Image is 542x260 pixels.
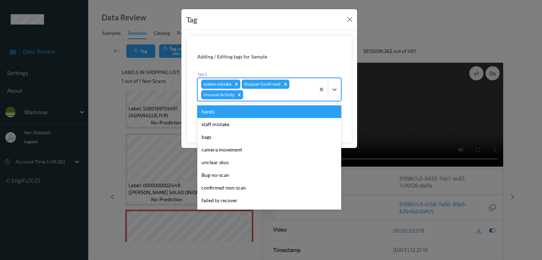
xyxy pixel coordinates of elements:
div: Unusual-Activity [201,90,235,99]
div: Tag [186,14,197,25]
div: product recovered [197,207,341,219]
div: confirmed-non-scan [197,181,341,194]
div: bags [197,131,341,143]
div: system-mistake [201,80,233,89]
div: hands [197,105,341,118]
div: Shopper Confirmed [242,80,282,89]
div: Remove system-mistake [233,80,240,89]
div: camera movement [197,143,341,156]
div: failed to recover [197,194,341,207]
div: Remove Unusual-Activity [235,90,243,99]
button: Close [345,14,355,24]
div: unclear skus [197,156,341,169]
div: Remove Shopper Confirmed [282,80,289,89]
label: Tags [197,71,207,78]
div: staff mistake [197,118,341,131]
div: Adding / Editing tags for Sample [197,53,341,60]
div: Bug-no-scan [197,169,341,181]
